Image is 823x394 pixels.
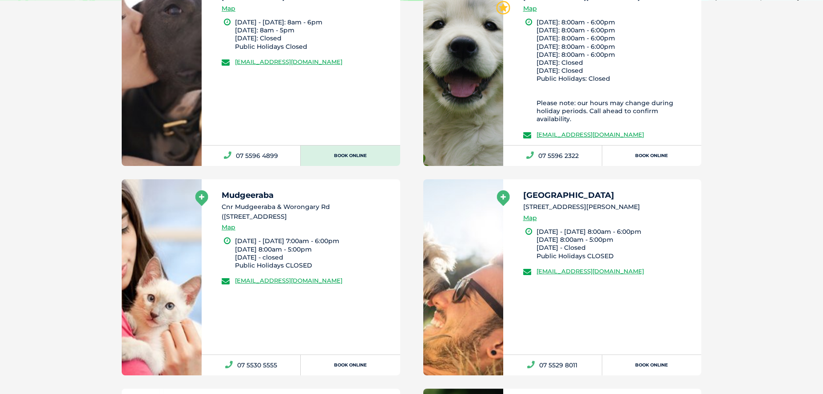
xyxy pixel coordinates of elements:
[222,222,235,232] a: Map
[523,202,694,212] li: [STREET_ADDRESS][PERSON_NAME]
[301,355,400,375] a: Book Online
[235,58,342,65] a: [EMAIL_ADDRESS][DOMAIN_NAME]
[235,237,392,269] li: [DATE] - [DATE] 7:00am - 6:00pm [DATE] 8:00am - 5:00pm [DATE] - closed Public Holidays CLOSED
[537,228,694,260] li: [DATE] - [DATE] 8:00am - 6:00pm [DATE] 8:00am - 5:00pm [DATE] - Closed Public Holidays CLOSED
[222,4,235,14] a: Map
[523,191,694,199] h5: [GEOGRAPHIC_DATA]
[222,202,392,221] li: Cnr Mudgeeraba & Worongary Rd ([STREET_ADDRESS]
[235,277,342,284] a: [EMAIL_ADDRESS][DOMAIN_NAME]
[523,4,537,14] a: Map
[806,40,815,49] button: Search
[222,191,392,199] h5: Mudgeeraba
[537,18,694,123] li: [DATE]: 8:00am - 6:00pm [DATE]: 8:00am - 6:00pm [DATE]: 8:00am - 6:00pm [DATE]: 8:00am - 6:00pm [...
[537,268,644,275] a: [EMAIL_ADDRESS][DOMAIN_NAME]
[537,131,644,138] a: [EMAIL_ADDRESS][DOMAIN_NAME]
[503,146,602,166] a: 07 5596 2322
[503,355,602,375] a: 07 5529 8011
[602,355,701,375] a: Book Online
[202,355,301,375] a: 07 5530 5555
[301,146,400,166] a: Book Online
[602,146,701,166] a: Book Online
[202,146,301,166] a: 07 5596 4899
[235,18,392,51] li: [DATE] - [DATE]: 8am - 6pm [DATE]: 8am - 5pm [DATE]: Closed Public Holidays Closed
[523,213,537,223] a: Map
